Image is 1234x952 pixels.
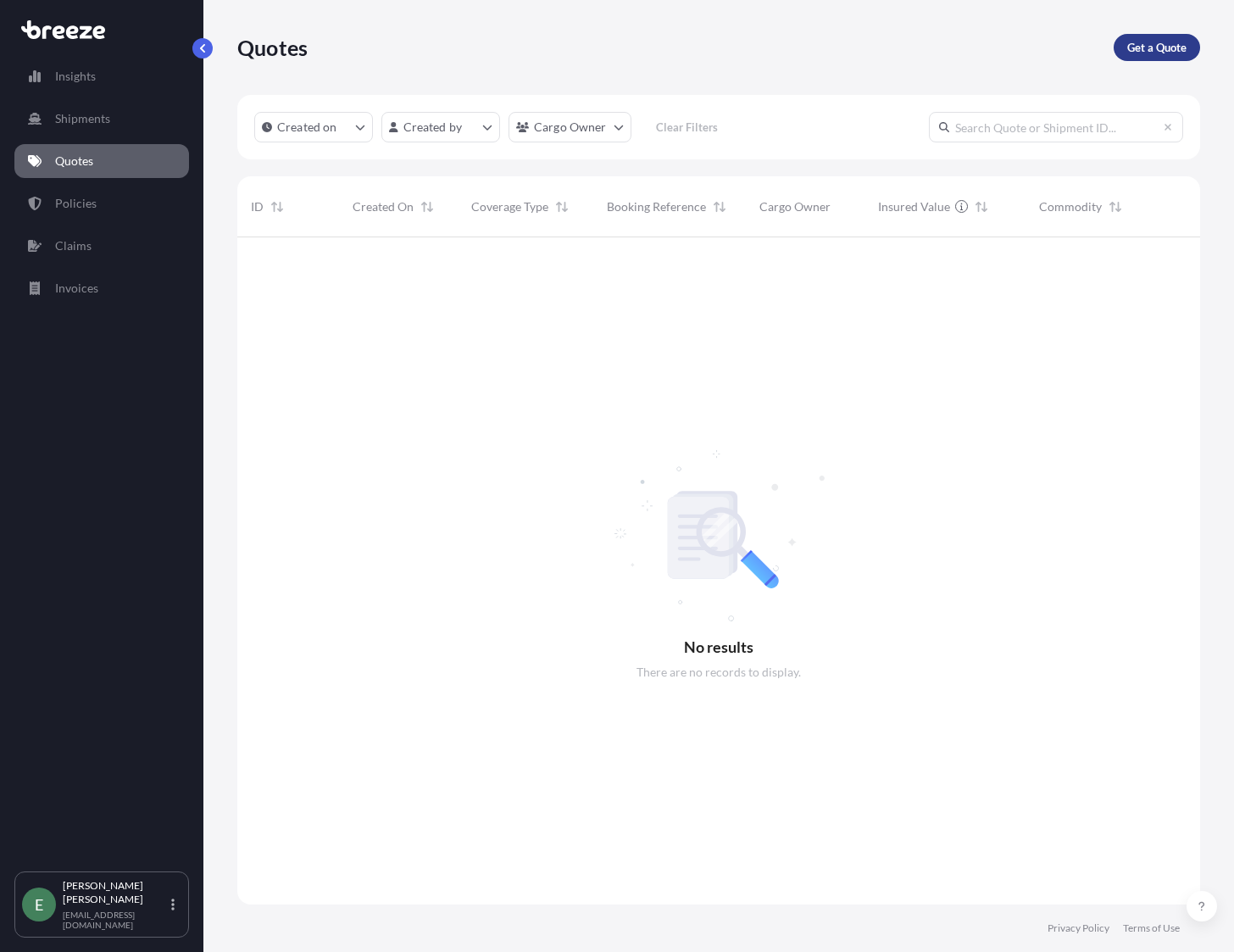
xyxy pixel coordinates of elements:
[14,271,189,305] a: Invoices
[640,114,735,141] button: Clear Filters
[254,112,373,142] button: createdOn Filter options
[1123,921,1180,935] a: Terms of Use
[55,237,92,254] p: Claims
[552,197,572,217] button: Sort
[14,59,189,93] a: Insights
[607,198,706,215] span: Booking Reference
[237,34,308,61] p: Quotes
[381,112,500,142] button: createdBy Filter options
[63,879,168,906] p: [PERSON_NAME] [PERSON_NAME]
[277,119,337,136] p: Created on
[656,119,718,136] p: Clear Filters
[251,198,264,215] span: ID
[14,144,189,178] a: Quotes
[55,280,98,297] p: Invoices
[35,896,43,913] span: E
[353,198,414,215] span: Created On
[14,187,189,220] a: Policies
[55,153,93,170] p: Quotes
[509,112,631,142] button: cargoOwner Filter options
[1105,197,1126,217] button: Sort
[55,68,96,85] p: Insights
[267,197,287,217] button: Sort
[403,119,463,136] p: Created by
[55,195,97,212] p: Policies
[1127,39,1187,56] p: Get a Quote
[1039,198,1102,215] span: Commodity
[63,910,168,930] p: [EMAIL_ADDRESS][DOMAIN_NAME]
[709,197,730,217] button: Sort
[471,198,548,215] span: Coverage Type
[14,102,189,136] a: Shipments
[759,198,831,215] span: Cargo Owner
[534,119,607,136] p: Cargo Owner
[55,110,110,127] p: Shipments
[878,198,950,215] span: Insured Value
[1048,921,1109,935] a: Privacy Policy
[1114,34,1200,61] a: Get a Quote
[929,112,1183,142] input: Search Quote or Shipment ID...
[971,197,992,217] button: Sort
[14,229,189,263] a: Claims
[417,197,437,217] button: Sort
